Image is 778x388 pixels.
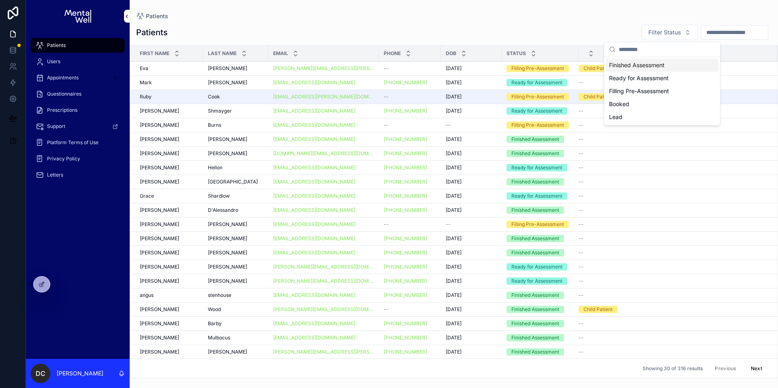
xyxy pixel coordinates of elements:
a: Platform Terms of Use [31,135,125,150]
span: -- [384,94,389,100]
a: [PHONE_NUMBER] [384,292,436,298]
a: [PERSON_NAME] [208,79,263,86]
a: [EMAIL_ADDRESS][DOMAIN_NAME] [273,320,355,327]
a: Ruby [140,94,198,100]
a: [PHONE_NUMBER] [384,264,436,270]
a: [EMAIL_ADDRESS][DOMAIN_NAME] [273,235,355,242]
a: -- [579,193,768,199]
a: [EMAIL_ADDRESS][DOMAIN_NAME] [273,136,374,143]
a: [DATE] [446,108,497,114]
a: [PERSON_NAME] [140,179,198,185]
a: Child Patient [579,65,768,72]
span: [DATE] [446,306,462,313]
a: [PERSON_NAME] [140,164,198,171]
a: stenhouse [208,292,263,298]
a: Shardlow [208,193,263,199]
span: Hellon [208,164,222,171]
a: [PERSON_NAME] [140,249,198,256]
a: [PERSON_NAME] [208,264,263,270]
span: Prescriptions [47,107,77,113]
div: Finished Assessment [511,249,559,256]
a: [PERSON_NAME] [140,320,198,327]
span: [PERSON_NAME] [208,249,247,256]
div: scrollable content [26,32,130,193]
a: [EMAIL_ADDRESS][DOMAIN_NAME] [273,292,355,298]
a: [PERSON_NAME] [140,136,198,143]
a: [EMAIL_ADDRESS][DOMAIN_NAME] [273,164,355,171]
a: Barby [208,320,263,327]
span: -- [579,108,583,114]
a: [DATE] [446,264,497,270]
div: Finished Assessment [511,292,559,299]
a: [PERSON_NAME] [140,335,198,341]
a: [EMAIL_ADDRESS][DOMAIN_NAME] [273,193,355,199]
span: [PERSON_NAME] [208,150,247,157]
a: Patients [31,38,125,53]
a: -- [579,122,768,128]
a: -- [579,136,768,143]
a: Grace [140,193,198,199]
a: -- [579,235,768,242]
a: Filling Pre-Assessment [507,65,574,72]
div: Booked [606,98,718,111]
div: Finished Assessment [511,334,559,341]
a: [PERSON_NAME] [140,278,198,284]
a: [PHONE_NUMBER] [384,207,436,213]
div: Finished Assessment [511,207,559,214]
span: [PERSON_NAME] [140,136,179,143]
span: -- [579,278,583,284]
a: [PERSON_NAME] [140,122,198,128]
a: [PHONE_NUMBER] [384,136,427,143]
a: Appointments [31,70,125,85]
span: -- [579,264,583,270]
a: [DATE] [446,94,497,100]
span: angus [140,292,154,298]
div: Finished Assessment [511,235,559,242]
a: -- [384,94,436,100]
a: Prescriptions [31,103,125,117]
a: [PHONE_NUMBER] [384,292,427,298]
a: [PERSON_NAME] [140,235,198,242]
a: [PHONE_NUMBER] [384,150,436,157]
a: [PHONE_NUMBER] [384,235,427,242]
div: Child Patient [583,93,613,100]
span: [PERSON_NAME] [140,278,179,284]
span: -- [579,221,583,228]
a: [PERSON_NAME][EMAIL_ADDRESS][DOMAIN_NAME] [273,264,374,270]
a: [PHONE_NUMBER] [384,249,436,256]
div: Lead [606,111,718,124]
a: -- [579,264,768,270]
a: [PERSON_NAME][EMAIL_ADDRESS][DOMAIN_NAME] [273,278,374,284]
span: [PERSON_NAME] [208,79,247,86]
a: [PHONE_NUMBER] [384,193,436,199]
span: -- [579,207,583,213]
span: [DATE] [446,65,462,72]
a: Ready for Assessment [507,263,574,271]
a: [PERSON_NAME] [140,207,198,213]
span: -- [579,320,583,327]
span: [PERSON_NAME] [140,207,179,213]
span: [DATE] [446,264,462,270]
a: angus [140,292,198,298]
a: [PERSON_NAME] [140,221,198,228]
a: Child Patient [579,93,768,100]
span: [PERSON_NAME] [140,179,179,185]
span: [DATE] [446,292,462,298]
a: [PERSON_NAME] [208,221,263,228]
span: [PERSON_NAME] [208,221,247,228]
a: [PERSON_NAME][EMAIL_ADDRESS][DOMAIN_NAME] [273,306,374,313]
div: Filling Pre-Assessment [606,85,718,98]
span: Wood [208,306,221,313]
a: [DATE] [446,235,497,242]
div: Finished Assessment [606,59,718,72]
a: [PERSON_NAME] [140,150,198,157]
div: Ready for Assessment [511,263,562,271]
a: [DATE] [446,278,497,284]
span: [DATE] [446,320,462,327]
a: [PERSON_NAME][EMAIL_ADDRESS][PERSON_NAME][DOMAIN_NAME] [273,65,374,72]
span: D'Alessandro [208,207,238,213]
a: [PHONE_NUMBER] [384,108,427,114]
span: [PERSON_NAME] [140,221,179,228]
span: [DATE] [446,136,462,143]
